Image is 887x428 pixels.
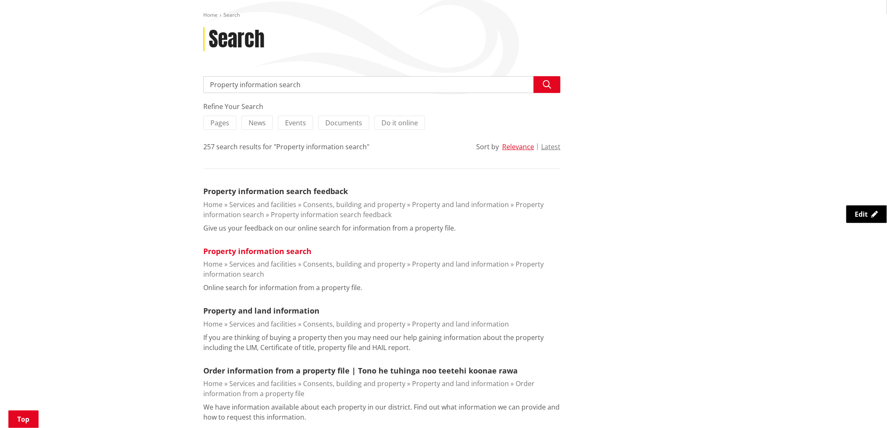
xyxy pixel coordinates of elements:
[325,118,362,127] span: Documents
[229,259,296,269] a: Services and facilities
[229,200,296,209] a: Services and facilities
[476,142,499,152] div: Sort by
[229,379,296,388] a: Services and facilities
[502,143,534,150] button: Relevance
[203,142,369,152] div: 257 search results for "Property information search"
[846,205,887,223] a: Edit
[203,246,311,256] a: Property information search
[203,223,456,233] p: Give us your feedback on our online search for information from a property file.
[541,143,560,150] button: Latest
[203,101,560,112] div: Refine Your Search
[203,332,560,353] p: If you are thinking of buying a property then you may need our help gaining information about the...
[203,319,223,329] a: Home
[203,76,560,93] input: Search input
[203,402,560,422] p: We have information available about each property in our district. Find out what information we c...
[271,210,392,219] a: Property information search feedback
[203,186,348,196] a: Property information search feedback
[203,283,362,293] p: Online search for information from a property file.
[285,118,306,127] span: Events
[303,379,405,388] a: Consents, building and property
[203,366,518,376] a: Order information from a property file | Tono he tuhinga noo teetehi koonae rawa
[855,210,868,219] span: Edit
[223,11,240,18] span: Search
[203,200,544,219] a: Property information search
[210,118,229,127] span: Pages
[8,410,39,428] a: Top
[203,12,684,19] nav: breadcrumb
[203,379,534,398] a: Order information from a property file
[249,118,266,127] span: News
[412,200,509,209] a: Property and land information
[303,319,405,329] a: Consents, building and property
[203,379,223,388] a: Home
[203,11,218,18] a: Home
[203,200,223,209] a: Home
[203,259,223,269] a: Home
[203,259,544,279] a: Property information search
[209,27,265,52] h1: Search
[303,200,405,209] a: Consents, building and property
[381,118,418,127] span: Do it online
[303,259,405,269] a: Consents, building and property
[412,259,509,269] a: Property and land information
[412,319,509,329] a: Property and land information
[412,379,509,388] a: Property and land information
[229,319,296,329] a: Services and facilities
[203,306,319,316] a: Property and land information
